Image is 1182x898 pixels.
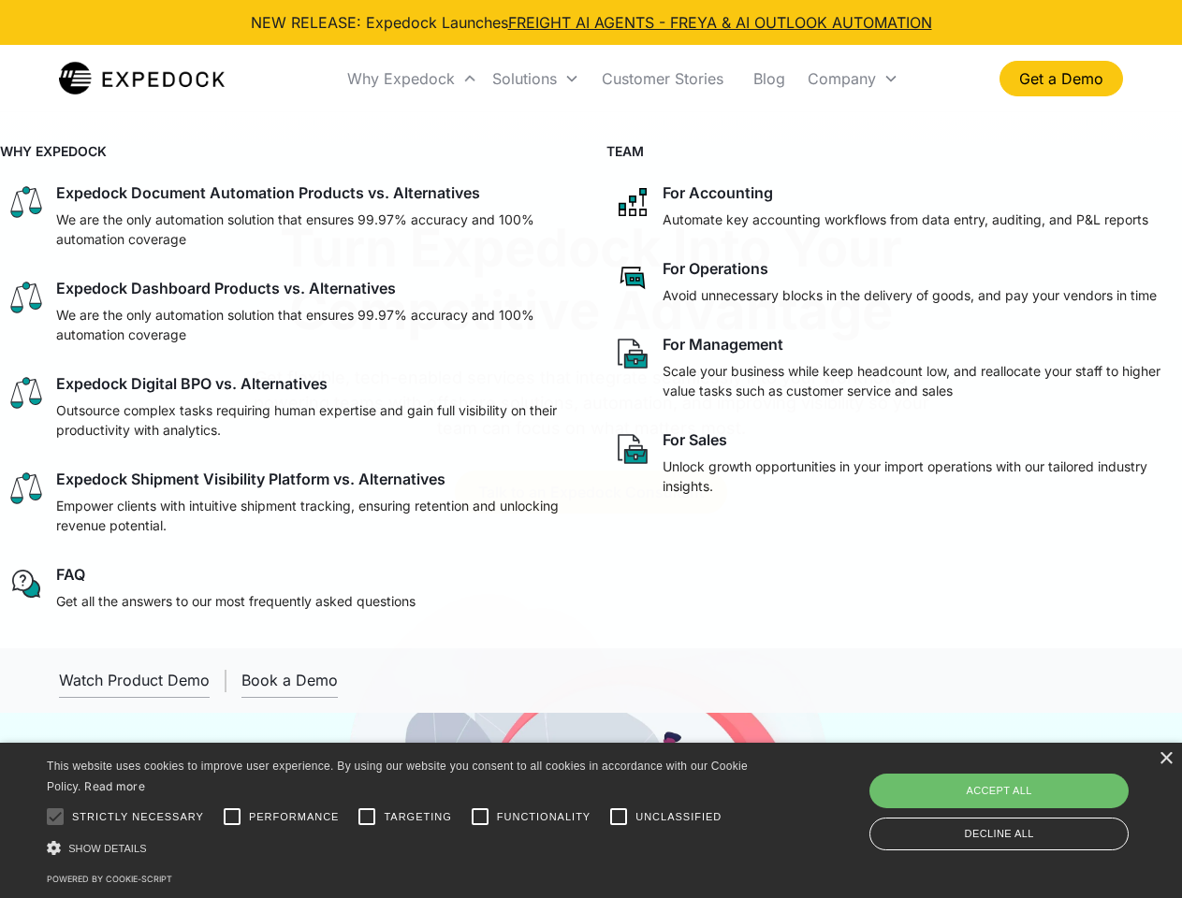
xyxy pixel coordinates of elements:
p: We are the only automation solution that ensures 99.97% accuracy and 100% automation coverage [56,210,569,249]
p: Unlock growth opportunities in your import operations with our tailored industry insights. [663,456,1175,496]
div: For Accounting [663,183,773,202]
a: home [59,60,225,97]
div: NEW RELEASE: Expedock Launches [251,11,932,34]
span: Performance [249,809,340,825]
div: For Sales [663,430,727,449]
div: Expedock Dashboard Products vs. Alternatives [56,279,396,297]
span: Strictly necessary [72,809,204,825]
p: We are the only automation solution that ensures 99.97% accuracy and 100% automation coverage [56,305,569,344]
a: FREIGHT AI AGENTS - FREYA & AI OUTLOOK AUTOMATION [508,13,932,32]
img: rectangular chat bubble icon [614,259,651,297]
p: Avoid unnecessary blocks in the delivery of goods, and pay your vendors in time [663,285,1157,305]
a: Book a Demo [241,663,338,698]
p: Automate key accounting workflows from data entry, auditing, and P&L reports [663,210,1148,229]
img: Expedock Logo [59,60,225,97]
img: regular chat bubble icon [7,565,45,602]
a: Blog [738,47,800,110]
div: Show details [47,838,754,858]
span: Show details [68,843,147,854]
a: Powered by cookie-script [47,874,172,884]
div: FAQ [56,565,85,584]
iframe: Chat Widget [870,696,1182,898]
div: Expedock Shipment Visibility Platform vs. Alternatives [56,470,445,488]
p: Empower clients with intuitive shipment tracking, ensuring retention and unlocking revenue potent... [56,496,569,535]
img: scale icon [7,470,45,507]
div: Why Expedock [340,47,485,110]
span: Functionality [497,809,591,825]
div: Solutions [485,47,587,110]
img: scale icon [7,374,45,412]
img: scale icon [7,183,45,221]
div: Watch Product Demo [59,671,210,689]
span: This website uses cookies to improve user experience. By using our website you consent to all coo... [47,760,748,794]
span: Unclassified [635,809,722,825]
div: Book a Demo [241,671,338,689]
span: Targeting [384,809,451,825]
p: Outsource complex tasks requiring human expertise and gain full visibility on their productivity ... [56,400,569,440]
img: paper and bag icon [614,430,651,468]
div: Expedock Digital BPO vs. Alternatives [56,374,328,393]
div: Why Expedock [347,69,455,88]
a: Read more [84,779,145,793]
p: Scale your business while keep headcount low, and reallocate your staff to higher value tasks suc... [663,361,1175,400]
a: open lightbox [59,663,210,698]
div: Company [808,69,876,88]
div: Solutions [492,69,557,88]
div: Expedock Document Automation Products vs. Alternatives [56,183,480,202]
div: For Operations [663,259,768,278]
img: scale icon [7,279,45,316]
a: Customer Stories [587,47,738,110]
img: paper and bag icon [614,335,651,372]
p: Get all the answers to our most frequently asked questions [56,591,416,611]
div: Company [800,47,906,110]
div: For Management [663,335,783,354]
img: network like icon [614,183,651,221]
a: Get a Demo [1000,61,1123,96]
